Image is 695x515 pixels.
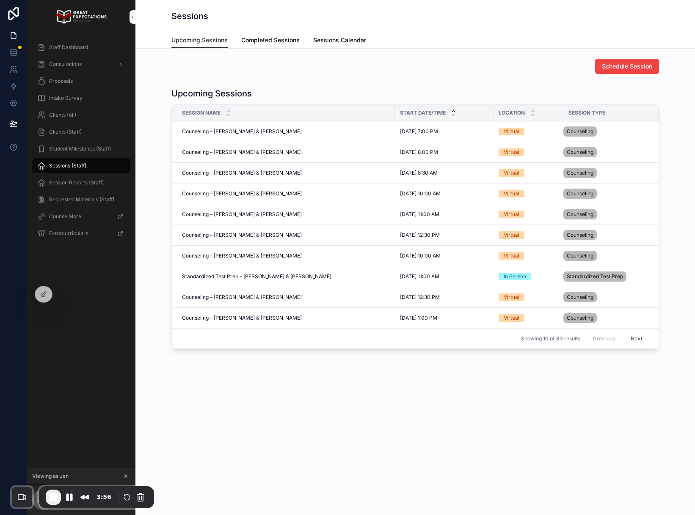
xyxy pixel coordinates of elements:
[171,33,228,49] a: Upcoming Sessions
[32,209,130,224] a: CounselMore
[27,34,135,252] div: scrollable content
[313,36,366,44] span: Sessions Calendar
[182,211,302,218] span: Counseling – [PERSON_NAME] & [PERSON_NAME]
[602,62,652,71] span: Schedule Session
[400,294,440,301] span: [DATE] 12:30 PM
[567,211,593,218] span: Counseling
[400,190,441,197] span: [DATE] 10:00 AM
[504,211,519,218] div: Virtual
[32,40,130,55] a: Staff Dashboard
[182,128,302,135] span: Counseling – [PERSON_NAME] & [PERSON_NAME]
[567,252,593,259] span: Counseling
[504,273,526,280] div: In Person
[400,128,438,135] span: [DATE] 7:00 PM
[49,61,82,68] span: Consultations
[32,107,130,123] a: Clients (All)
[504,252,519,260] div: Virtual
[400,149,438,156] span: [DATE] 8:00 PM
[49,78,73,85] span: Proposals
[49,179,104,186] span: Session Reports (Staff)
[504,148,519,156] div: Virtual
[32,226,130,241] a: Extracurriculars
[504,231,519,239] div: Virtual
[182,149,302,156] span: Counseling – [PERSON_NAME] & [PERSON_NAME]
[400,170,438,176] span: [DATE] 8:30 AM
[49,112,76,118] span: Clients (All)
[400,273,439,280] span: [DATE] 11:00 AM
[182,315,302,321] span: Counseling – [PERSON_NAME] & [PERSON_NAME]
[182,170,302,176] span: Counseling – [PERSON_NAME] & [PERSON_NAME]
[49,213,81,220] span: CounselMore
[568,110,605,116] span: Session Type
[504,293,519,301] div: Virtual
[49,162,86,169] span: Sessions (Staff)
[49,95,83,101] span: Intake Survey
[567,232,593,238] span: Counseling
[499,110,525,116] span: Location
[32,74,130,89] a: Proposals
[182,294,302,301] span: Counseling – [PERSON_NAME] & [PERSON_NAME]
[49,129,82,135] span: Clients (Staff)
[49,145,111,152] span: Student Milestones (Staff)
[241,33,300,49] a: Completed Sessions
[400,211,439,218] span: [DATE] 11:00 AM
[595,59,659,74] button: Schedule Session
[400,232,440,238] span: [DATE] 12:30 PM
[32,57,130,72] a: Consultations
[567,149,593,156] span: Counseling
[182,252,302,259] span: Counseling – [PERSON_NAME] & [PERSON_NAME]
[182,110,221,116] span: Session Name
[567,315,593,321] span: Counseling
[49,44,88,51] span: Staff Dashboard
[400,252,441,259] span: [DATE] 10:00 AM
[567,128,593,135] span: Counseling
[504,169,519,177] div: Virtual
[171,36,228,44] span: Upcoming Sessions
[32,124,130,140] a: Clients (Staff)
[32,192,130,207] a: Requested Materials (Staff)
[171,88,252,99] h1: Upcoming Sessions
[567,273,623,280] span: Standardized Test Prep
[504,314,519,322] div: Virtual
[182,273,331,280] span: Standardized Test Prep – [PERSON_NAME] & [PERSON_NAME]
[521,335,580,342] span: Showing 10 of 83 results
[56,10,106,24] img: App logo
[567,190,593,197] span: Counseling
[171,10,208,22] h1: Sessions
[400,110,446,116] span: Start Date/Time
[49,230,88,237] span: Extracurriculars
[313,33,366,49] a: Sessions Calendar
[241,36,300,44] span: Completed Sessions
[32,175,130,190] a: Session Reports (Staff)
[625,332,648,345] button: Next
[182,232,302,238] span: Counseling – [PERSON_NAME] & [PERSON_NAME]
[32,473,69,479] span: Viewing as Jen
[567,170,593,176] span: Counseling
[504,190,519,197] div: Virtual
[567,294,593,301] span: Counseling
[32,90,130,106] a: Intake Survey
[182,190,302,197] span: Counseling – [PERSON_NAME] & [PERSON_NAME]
[400,315,437,321] span: [DATE] 1:00 PM
[504,128,519,135] div: Virtual
[32,141,130,156] a: Student Milestones (Staff)
[32,158,130,173] a: Sessions (Staff)
[49,196,114,203] span: Requested Materials (Staff)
